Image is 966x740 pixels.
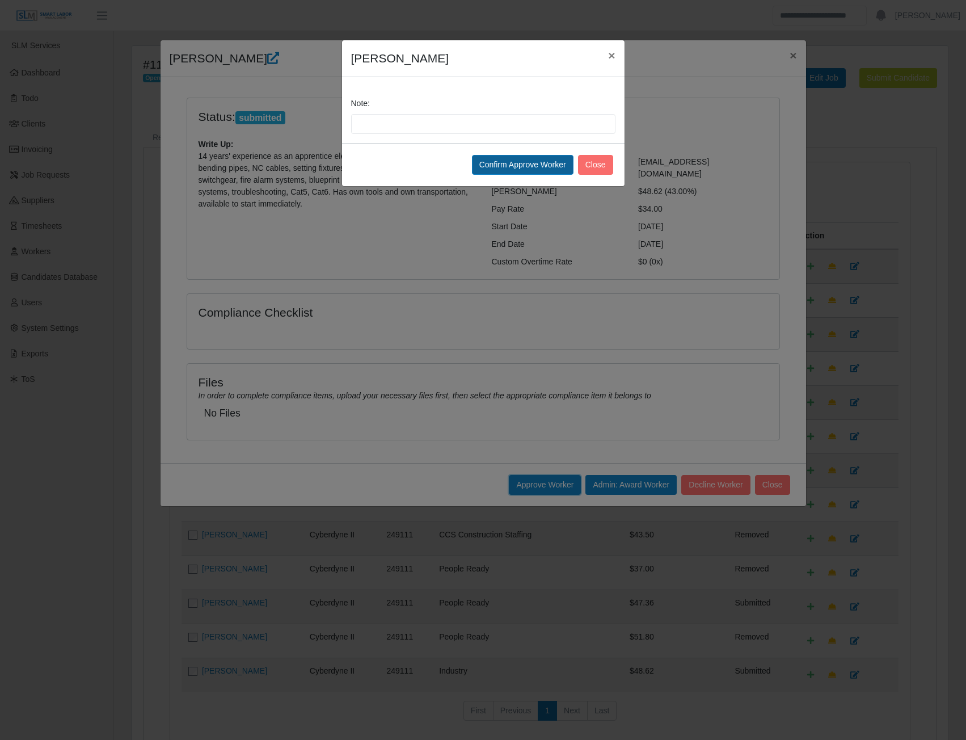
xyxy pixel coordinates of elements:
button: Close [599,40,624,70]
button: Confirm Approve Worker [472,155,573,175]
button: Close [578,155,613,175]
h4: [PERSON_NAME] [351,49,449,68]
span: × [608,49,615,62]
label: Note: [351,98,370,110]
